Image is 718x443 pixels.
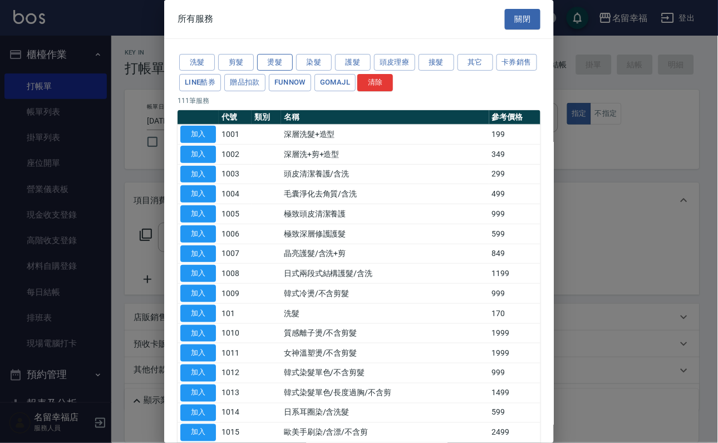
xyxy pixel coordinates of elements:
td: 1015 [219,423,252,443]
td: 101 [219,303,252,323]
button: FUNNOW [269,74,311,91]
button: 加入 [180,305,216,322]
th: 參考價格 [489,110,541,125]
td: 深層洗髮+造型 [281,125,489,145]
button: 加入 [180,225,216,243]
button: 加入 [180,146,216,163]
button: 洗髮 [179,54,215,71]
td: 1014 [219,403,252,423]
button: 燙髮 [257,54,293,71]
button: 加入 [180,385,216,402]
button: 剪髮 [218,54,254,71]
button: 加入 [180,365,216,382]
td: 頭皮清潔養護/含洗 [281,164,489,184]
button: 加入 [180,344,216,362]
td: 1999 [489,343,541,363]
th: 名稱 [281,110,489,125]
button: 其它 [458,54,493,71]
td: 日系耳圈染/含洗髮 [281,403,489,423]
td: 1011 [219,343,252,363]
button: 加入 [180,325,216,342]
td: 999 [489,284,541,304]
button: 染髮 [296,54,332,71]
td: 299 [489,164,541,184]
p: 111 筆服務 [178,96,540,106]
td: 999 [489,363,541,383]
td: 1009 [219,284,252,304]
button: 清除 [357,74,393,91]
td: 質感離子燙/不含剪髮 [281,323,489,343]
button: 加入 [180,185,216,203]
td: 170 [489,303,541,323]
button: 接髮 [419,54,454,71]
td: 599 [489,403,541,423]
td: 1010 [219,323,252,343]
td: 歐美手刷染/含漂/不含剪 [281,423,489,443]
button: 加入 [180,265,216,282]
td: 韓式染髮單色/長度過胸/不含剪 [281,383,489,403]
button: 加入 [180,166,216,183]
button: 加入 [180,285,216,302]
td: 毛囊淨化去角質/含洗 [281,184,489,204]
span: 所有服務 [178,13,213,24]
td: 1004 [219,184,252,204]
td: 1005 [219,204,252,224]
button: 贈品扣款 [224,74,265,91]
button: 加入 [180,405,216,422]
td: 日式兩段式結構護髮/含洗 [281,264,489,284]
td: 2499 [489,423,541,443]
button: 卡券銷售 [496,54,538,71]
td: 1006 [219,224,252,244]
td: 1007 [219,244,252,264]
td: 1013 [219,383,252,403]
th: 代號 [219,110,252,125]
th: 類別 [252,110,281,125]
button: 加入 [180,205,216,223]
td: 1008 [219,264,252,284]
button: 頭皮理療 [374,54,415,71]
td: 韓式染髮單色/不含剪髮 [281,363,489,383]
td: 849 [489,244,541,264]
td: 1999 [489,323,541,343]
button: 加入 [180,424,216,441]
td: 1002 [219,144,252,164]
td: 極致頭皮清潔養護 [281,204,489,224]
td: 極致深層修護護髮 [281,224,489,244]
td: 599 [489,224,541,244]
td: 韓式冷燙/不含剪髮 [281,284,489,304]
button: LINE酷券 [179,74,221,91]
td: 晶亮護髮/含洗+剪 [281,244,489,264]
button: 關閉 [505,9,540,29]
td: 1003 [219,164,252,184]
td: 499 [489,184,541,204]
button: 加入 [180,245,216,263]
td: 199 [489,125,541,145]
td: 女神溫塑燙/不含剪髮 [281,343,489,363]
td: 1499 [489,383,541,403]
td: 洗髮 [281,303,489,323]
td: 999 [489,204,541,224]
td: 1012 [219,363,252,383]
button: 加入 [180,126,216,143]
button: 護髮 [335,54,371,71]
td: 1001 [219,125,252,145]
td: 深層洗+剪+造型 [281,144,489,164]
button: GOMAJL [314,74,356,91]
td: 1199 [489,264,541,284]
td: 349 [489,144,541,164]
